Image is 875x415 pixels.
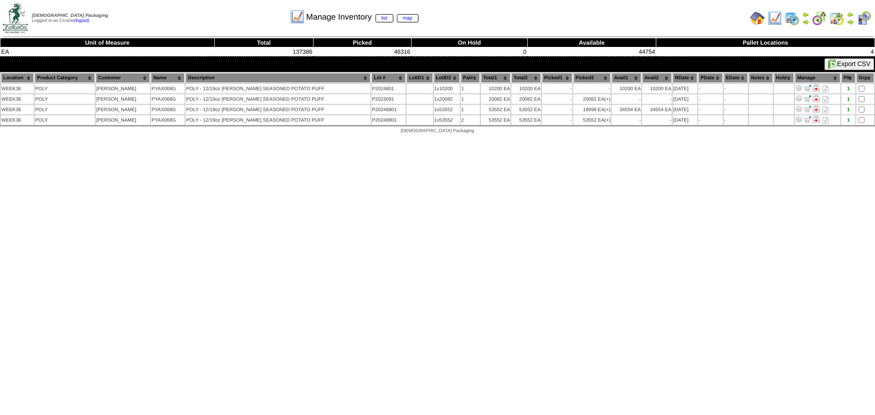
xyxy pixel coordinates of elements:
span: Manage Inventory [306,12,418,22]
td: POLY [35,105,95,114]
td: 10200 EA [481,84,510,93]
button: Export CSV [824,58,874,70]
td: POLY - 12/19oz [PERSON_NAME] SEASONED POTATO PUFF [185,105,371,114]
td: 1x53552 [434,115,460,125]
td: EA [0,47,215,56]
td: [DATE] [673,115,697,125]
td: - [542,94,572,104]
th: Avail1 [612,73,641,83]
th: Total1 [481,73,510,83]
img: Adjust [795,84,803,92]
td: 53552 EA [481,115,510,125]
td: PYAX068G [151,94,185,104]
img: arrowleft.gif [802,11,809,18]
span: Logged in as Ccrane [32,13,108,23]
div: (+) [604,118,610,123]
td: - [612,94,641,104]
th: Notes [749,73,773,83]
img: Manage Hold [813,95,820,102]
img: Adjust [795,116,803,123]
img: Manage Hold [813,105,820,113]
td: [PERSON_NAME] [96,94,150,104]
td: - [724,84,748,93]
img: line_graph.gif [290,10,304,24]
td: - [612,115,641,125]
td: - [642,115,672,125]
td: 1 [461,84,480,93]
th: RDate [673,73,697,83]
td: [DATE] [673,84,697,93]
td: 53552 EA [511,115,541,125]
td: 137386 [214,47,313,56]
th: Name [151,73,185,83]
img: calendarprod.gif [785,11,799,26]
img: Move [804,84,811,92]
img: line_graph.gif [767,11,782,26]
img: Adjust [795,95,803,102]
td: POLY - 12/19oz [PERSON_NAME] SEASONED POTATO PUFF [185,84,371,93]
td: 2 [461,115,480,125]
th: Picked1 [542,73,572,83]
th: Picked [314,38,412,47]
th: Description [185,73,371,83]
th: Unit of Measure [0,38,215,47]
td: 53552 EA [481,105,510,114]
th: EDate [724,73,748,83]
td: P20248801 [371,115,406,125]
img: Move [804,95,811,102]
td: - [724,115,748,125]
td: 20082 EA [573,94,611,104]
td: - [542,115,572,125]
th: Location [1,73,34,83]
img: calendarinout.gif [829,11,844,26]
td: - [542,84,572,93]
td: 18998 EA [573,105,611,114]
td: 46316 [314,47,412,56]
td: [PERSON_NAME] [96,115,150,125]
td: PYAX068G [151,115,185,125]
img: Manage Hold [813,116,820,123]
th: PDate [698,73,722,83]
td: 1 [461,105,480,114]
th: Picked2 [573,73,611,83]
td: WEEK36 [1,84,34,93]
td: 1x20082 [434,94,460,104]
td: POLY [35,115,95,125]
td: 10200 EA [511,84,541,93]
td: 34554 EA [642,105,672,114]
td: 4 [656,47,875,56]
a: list [376,14,393,22]
td: WEEK36 [1,115,34,125]
td: - [542,105,572,114]
td: 20082 EA [481,94,510,104]
img: zoroco-logo-small.webp [3,3,28,33]
div: 1 [842,118,855,123]
div: (+) [604,97,610,102]
th: Pal# [461,73,480,83]
td: WEEK36 [1,94,34,104]
div: 1 [842,86,855,92]
img: Move [804,116,811,123]
th: Available [527,38,656,47]
td: 0 [412,47,528,56]
td: 34554 EA [612,105,641,114]
td: - [698,94,722,104]
div: 1 [842,107,855,113]
th: Product Category [35,73,95,83]
td: POLY - 12/19oz [PERSON_NAME] SEASONED POTATO PUFF [185,115,371,125]
td: [PERSON_NAME] [96,84,150,93]
td: 53552 EA [573,115,611,125]
td: [PERSON_NAME] [96,105,150,114]
td: [DATE] [673,94,697,104]
img: arrowright.gif [802,18,809,26]
td: 1x10200 [434,84,460,93]
th: Total2 [511,73,541,83]
td: - [724,94,748,104]
td: - [698,105,722,114]
td: PYAX068G [151,84,185,93]
div: (+) [604,107,610,113]
img: excel.gif [828,60,837,69]
th: Lot # [371,73,406,83]
a: (logout) [74,18,89,23]
td: - [573,84,611,93]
